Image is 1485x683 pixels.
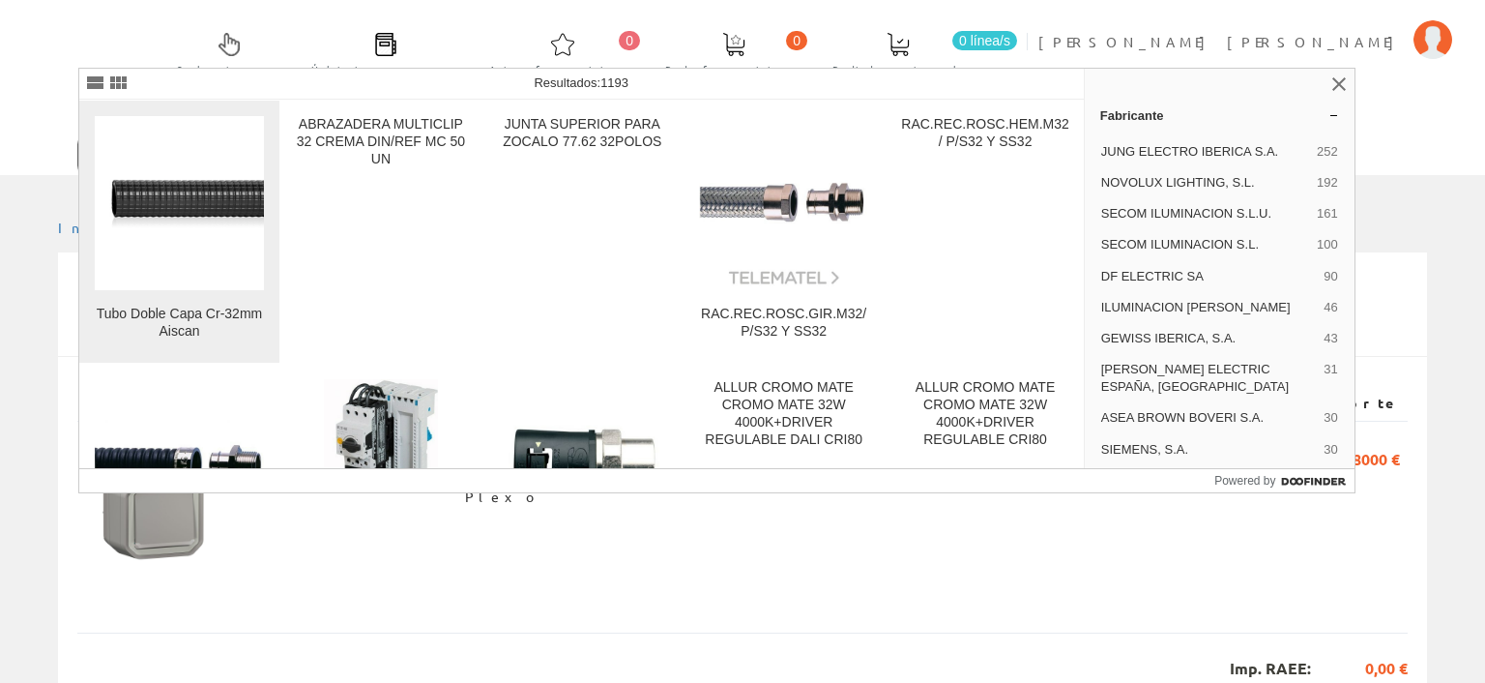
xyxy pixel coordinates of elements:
[1317,236,1338,253] span: 100
[1317,174,1338,192] span: 192
[292,16,469,87] a: Últimas compras
[1324,330,1337,347] span: 43
[699,118,868,287] img: RAC.REC.ROSC.GIR.M32/ P/S32 Y SS32
[95,306,264,341] div: Tubo Doble Capa Cr-32mm Aiscan
[296,116,465,168] div: ABRAZADERA MULTICLIP 32 CREMA DIN/REF MC 50 UN
[1101,441,1317,459] span: SIEMENS, S.A.
[324,379,438,553] img: MSC-R-32-M32(24VDC)/BBA
[619,31,640,50] span: 0
[1324,361,1337,396] span: 31
[1311,658,1408,680] span: 0,00 €
[885,364,1085,626] a: ALLUR CROMO MATE CROMO MATE 32W 4000K+DRIVER REGULABLE CRI80
[900,379,1069,449] div: ALLUR CROMO MATE CROMO MATE 32W 4000K+DRIVER REGULABLE CRI80
[1085,100,1354,131] a: Fabricante
[1323,441,1400,474] span: 38,28000 €
[1101,143,1309,161] span: JUNG ELECTRO IBERICA S.A.
[1101,205,1309,223] span: SECOM ILUMINACION S.L.U.
[534,75,628,90] span: Resultados:
[482,101,683,363] a: JUNTA SUPERIOR PARA ZOCALO 77.62 32POLOS
[1324,441,1337,459] span: 30
[498,382,667,551] img: RAC.REC.R.HEM.MET.GIR.M32,DN34,NEG. JAC.
[489,60,635,79] span: Art. favoritos
[786,31,807,50] span: 0
[1101,361,1317,396] span: [PERSON_NAME] ELECTRIC ESPAÑA, [GEOGRAPHIC_DATA]
[95,382,264,551] img: RAC.REC.C/ROS.EXT.FIJA.M32 P/T.TRNZ.DN32
[1101,236,1309,253] span: SECOM ILUMINACION S.L.
[482,364,683,626] a: RAC.REC.R.HEM.MET.GIR.M32,DN34,NEG. JAC.
[1324,409,1337,427] span: 30
[1324,268,1337,285] span: 90
[684,101,884,363] a: RAC.REC.ROSC.GIR.M32/ P/S32 Y SS32 RAC.REC.ROSC.GIR.M32/ P/S32 Y SS32
[885,101,1085,363] a: RAC.REC.ROSC.HEM.M32/ P/S32 Y SS32
[1324,299,1337,316] span: 46
[1317,205,1338,223] span: 161
[79,364,279,626] a: RAC.REC.C/ROS.EXT.FIJA.M32 P/T.TRNZ.DN32
[600,75,628,90] span: 1193
[1101,299,1317,316] span: ILUMINACION [PERSON_NAME]
[952,31,1017,50] span: 0 línea/s
[58,219,140,236] a: Inicio
[1101,409,1317,427] span: ASEA BROWN BOVERI S.A.
[1038,16,1452,35] a: [PERSON_NAME] [PERSON_NAME]
[1317,143,1338,161] span: 252
[177,60,281,79] span: Selectores
[1101,330,1317,347] span: GEWISS IBERICA, S.A.
[158,16,291,87] a: Selectores
[95,162,264,244] img: Tubo Doble Capa Cr-32mm Aiscan
[79,101,279,363] a: Tubo Doble Capa Cr-32mm Aiscan Tubo Doble Capa Cr-32mm Aiscan
[1101,268,1317,285] span: DF ELECTRIC SA
[280,364,480,626] a: MSC-R-32-M32(24VDC)/BBA
[1092,467,1347,499] button: Mostrar más…
[280,101,480,363] a: ABRAZADERA MULTICLIP 32 CREMA DIN/REF MC 50 UN
[1101,174,1309,192] span: NOVOLUX LIGHTING, S.L.
[1038,32,1404,51] span: [PERSON_NAME] [PERSON_NAME]
[832,60,964,79] span: Pedido actual
[1214,469,1354,492] a: Powered by
[665,60,802,79] span: Ped. favoritos
[1214,472,1275,490] span: Powered by
[684,364,884,626] a: ALLUR CROMO MATE CROMO MATE 32W 4000K+DRIVER REGULABLE DALI CRI80
[85,441,230,586] img: Foto artículo (150x150)
[498,116,667,151] div: JUNTA SUPERIOR PARA ZOCALO 77.62 32POLOS
[900,116,1069,151] div: RAC.REC.ROSC.HEM.M32/ P/S32 Y SS32
[699,306,868,341] div: RAC.REC.ROSC.GIR.M32/ P/S32 Y SS32
[699,379,868,449] div: ALLUR CROMO MATE CROMO MATE 32W 4000K+DRIVER REGULABLE DALI CRI80
[311,60,459,79] span: Últimas compras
